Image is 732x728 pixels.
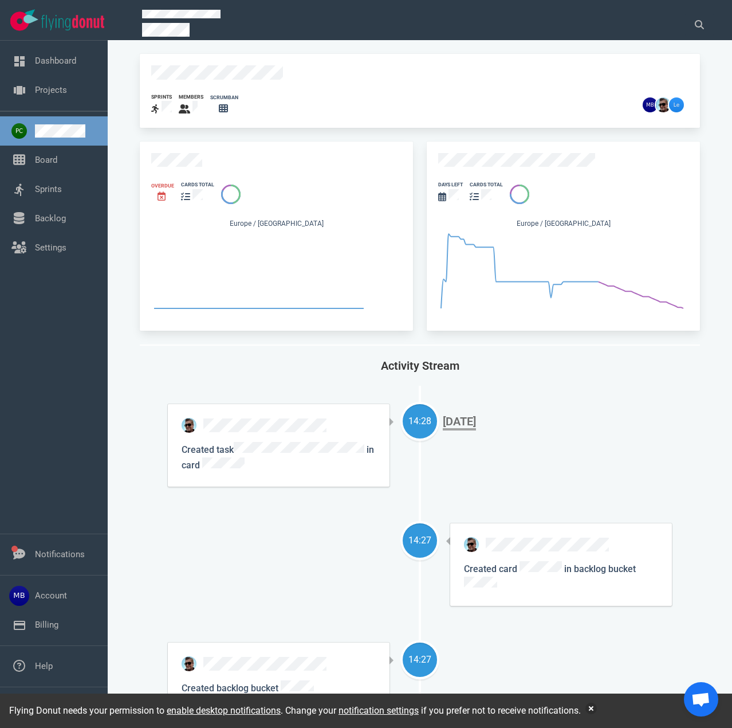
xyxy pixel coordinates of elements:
div: Europe / [GEOGRAPHIC_DATA] [151,218,402,231]
img: 26 [669,97,684,112]
a: Help [35,661,53,671]
a: notification settings [339,705,419,716]
img: 26 [464,537,479,552]
p: Created backlog bucket [182,680,376,696]
a: sprints [151,93,172,116]
a: Sprints [35,184,62,194]
div: 14:27 [403,653,437,667]
a: Projects [35,85,67,95]
img: 26 [182,656,196,671]
div: sprints [151,93,172,101]
div: [DATE] [443,414,476,430]
div: 14:27 [403,534,437,547]
a: Notifications [35,549,85,559]
div: members [179,93,203,101]
img: 26 [656,97,671,112]
a: Open de chat [684,682,718,717]
span: . Change your if you prefer not to receive notifications. [281,705,581,716]
p: Created task [182,442,376,473]
a: members [179,93,203,116]
a: Dashboard [35,56,76,66]
div: days left [438,181,463,189]
a: Backlog [35,213,66,224]
span: Flying Donut needs your permission to [9,705,281,716]
a: Account [35,590,67,601]
div: scrumban [210,94,238,101]
div: Overdue [151,182,174,190]
span: in backlog bucket [464,563,636,590]
a: enable desktop notifications [167,705,281,716]
div: Europe / [GEOGRAPHIC_DATA] [438,218,688,231]
div: cards total [181,181,214,189]
a: Billing [35,620,58,630]
p: Created card [464,561,658,592]
img: 26 [643,97,658,112]
div: cards total [470,181,503,189]
div: 14:28 [403,414,437,428]
img: 26 [182,418,196,433]
a: Board [35,155,57,165]
span: Activity Stream [381,359,459,373]
a: Settings [35,242,66,253]
img: Flying Donut text logo [41,15,104,30]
